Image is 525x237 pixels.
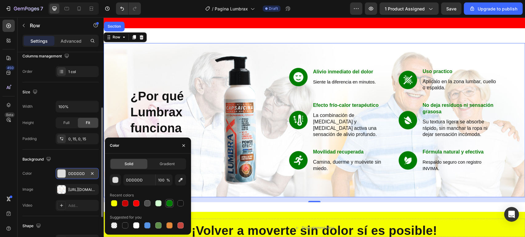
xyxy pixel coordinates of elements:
p: Advanced [61,38,82,44]
span: Pagina Lumbrax [215,6,248,12]
div: 450 [6,65,15,70]
span: Save [446,6,456,11]
div: Suggested for you [110,215,141,220]
button: Save [441,2,461,15]
span: Fit [86,120,90,126]
div: Add... [68,203,97,208]
div: Shape [22,222,42,230]
div: DDDDDD [68,171,86,177]
p: 7 [40,5,43,12]
p: Fórmula natural y efectiva [319,132,395,138]
input: Eg: FFFFFF [123,174,155,185]
span: % [166,177,170,183]
div: Video [22,203,32,208]
img: gempages_579488193263436593-b60032db-f910-420b-9a6d-613bf9b2549a.png [185,94,204,112]
div: Upgrade to publish [469,6,517,12]
p: Settings [30,38,48,44]
span: 1 product assigned [385,6,425,12]
img: gempages_579488193263436593-c769fa8f-7106-49f1-8c36-857b7823f75b.png [185,51,204,69]
div: 0, 15, 0, 15 [68,136,97,142]
img: gempages_579488193263436593-83551026-7e61-4ff6-ac3d-4da8a405b610.png [295,53,313,72]
input: Auto [56,101,98,112]
div: Color [110,143,119,148]
p: Uso practico [319,51,395,58]
button: Upgrade to publish [464,2,523,15]
div: Drop element here [198,208,231,213]
p: Row [30,22,82,29]
div: Padding [22,136,37,142]
div: Size [22,88,39,96]
span: / [212,6,213,12]
button: 1 product assigned [380,2,439,15]
div: Width [22,104,33,109]
div: Background [22,155,52,164]
div: 1 col [68,69,97,75]
p: No deja residuos ni sensación grasosa [319,85,395,98]
div: Section [3,7,18,11]
span: Draft [269,6,278,11]
p: La combinación de [MEDICAL_DATA] y [MEDICAL_DATA] activa una sensación de alivio profundo. [209,95,285,121]
div: Undo/Redo [116,2,141,15]
div: Color [22,171,32,176]
div: Row [8,17,18,23]
span: Gradient [160,161,175,167]
div: Height [22,120,34,126]
img: gempages_579488193263436593-14236f05-7542-405b-9f63-47a8ace630a8.png [295,94,313,112]
div: Columns management [22,52,70,60]
div: [URL][DOMAIN_NAME] [68,187,97,192]
img: gempages_579488193263436593-6f3e26c3-c682-4a5c-9d9f-2eb014fb70bc.png [295,134,313,152]
p: Movilidad recuperada [209,132,285,138]
span: Siente la diferencia en minutos. [209,62,272,67]
p: Efecto frío-calor terapéutico [209,85,285,91]
div: Recent colors [110,192,134,198]
p: Camina, duerme y muévete sin miedo. [209,142,285,155]
iframe: Design area [104,17,525,237]
img: gempages_579488193263436593-5342f85c-60bf-49c6-a394-59bbbab4f684.png [185,134,204,152]
div: Beta [5,112,15,117]
span: Solid [125,161,133,167]
p: Alivio inmediato del dolor [209,52,272,58]
div: Open Intercom Messenger [504,207,519,222]
p: Aplícalo en la zona lumbar, cuello o espalda. [319,61,395,74]
span: Full [63,120,70,126]
div: Order [22,69,33,74]
button: 7 [2,2,46,15]
span: Respaldo seguro con registro INVIMA. [319,142,378,154]
div: Image [22,187,33,192]
p: Su textura ligera se absorbe rápido, sin manchar la ropa ni dejar sensación incómoda. [319,102,395,121]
